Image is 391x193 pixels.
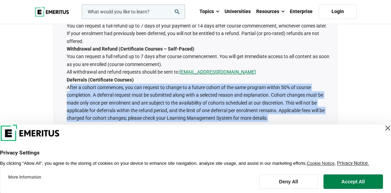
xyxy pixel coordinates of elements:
strong: Deferrals (Certificate Courses) [67,77,134,83]
strong: Withdrawal and Refund (Certificate Courses – Self-Paced) [67,46,194,52]
a: [EMAIL_ADDRESS][DOMAIN_NAME] [180,68,256,76]
a: Login [319,4,357,19]
input: woocommerce-product-search-field-0 [82,4,185,19]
